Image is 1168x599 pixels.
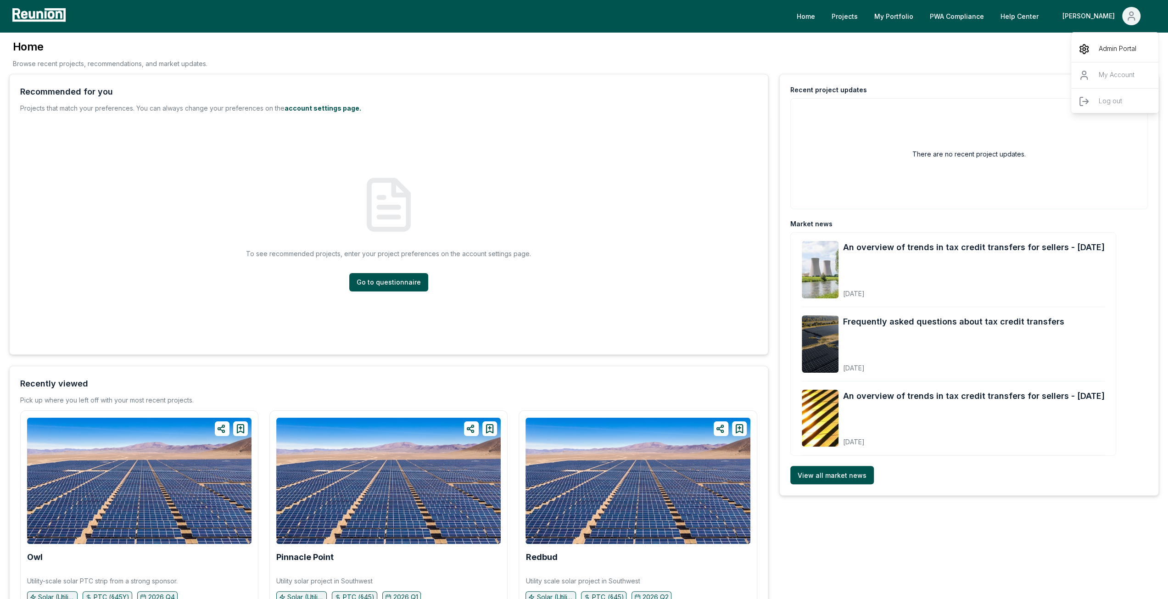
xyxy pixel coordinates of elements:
a: Admin Portal [1071,36,1159,62]
b: Owl [27,552,43,562]
div: Pick up where you left off with your most recent projects. [20,396,194,405]
b: Redbud [525,552,557,562]
a: Projects [824,7,865,25]
a: Pinnacle Point [276,553,334,562]
div: Market news [790,219,833,229]
a: Frequently asked questions about tax credit transfers [843,315,1064,328]
p: Browse recent projects, recommendations, and market updates. [13,59,207,68]
img: Owl [27,418,251,544]
div: Recommended for you [20,85,113,98]
a: View all market news [790,466,874,484]
img: An overview of trends in tax credit transfers for sellers - October 2025 [802,241,838,298]
h2: There are no recent project updates. [912,149,1026,159]
img: Frequently asked questions about tax credit transfers [802,315,838,373]
a: account settings page. [285,104,361,112]
p: Log out [1099,96,1122,107]
b: Pinnacle Point [276,552,334,562]
span: Projects that match your preferences. You can always change your preferences on the [20,104,285,112]
p: To see recommended projects, enter your project preferences on the account settings page. [246,249,531,258]
a: Redbud [525,553,557,562]
p: My Account [1099,70,1134,81]
div: [DATE] [843,282,1105,298]
p: Admin Portal [1099,44,1136,55]
a: Go to questionnaire [349,273,428,291]
img: Redbud [525,418,750,544]
p: Utility-scale solar PTC strip from a strong sponsor. [27,577,178,586]
a: Home [789,7,822,25]
div: [PERSON_NAME] [1062,7,1118,25]
p: Utility solar project in Southwest [276,577,373,586]
a: An overview of trends in tax credit transfers for sellers - [DATE] [843,241,1105,254]
a: My Portfolio [867,7,921,25]
p: Utility scale solar project in Southwest [525,577,640,586]
div: Recently viewed [20,377,88,390]
h3: Home [13,39,207,54]
nav: Main [789,7,1159,25]
div: [DATE] [843,431,1105,447]
div: [PERSON_NAME] [1071,36,1159,118]
a: Owl [27,553,43,562]
img: Pinnacle Point [276,418,501,544]
img: An overview of trends in tax credit transfers for sellers - September 2025 [802,390,838,447]
a: PWA Compliance [922,7,991,25]
a: An overview of trends in tax credit transfers for sellers - [DATE] [843,390,1105,403]
a: Help Center [993,7,1046,25]
div: [DATE] [843,357,1064,373]
button: [PERSON_NAME] [1055,7,1148,25]
div: Recent project updates [790,85,867,95]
